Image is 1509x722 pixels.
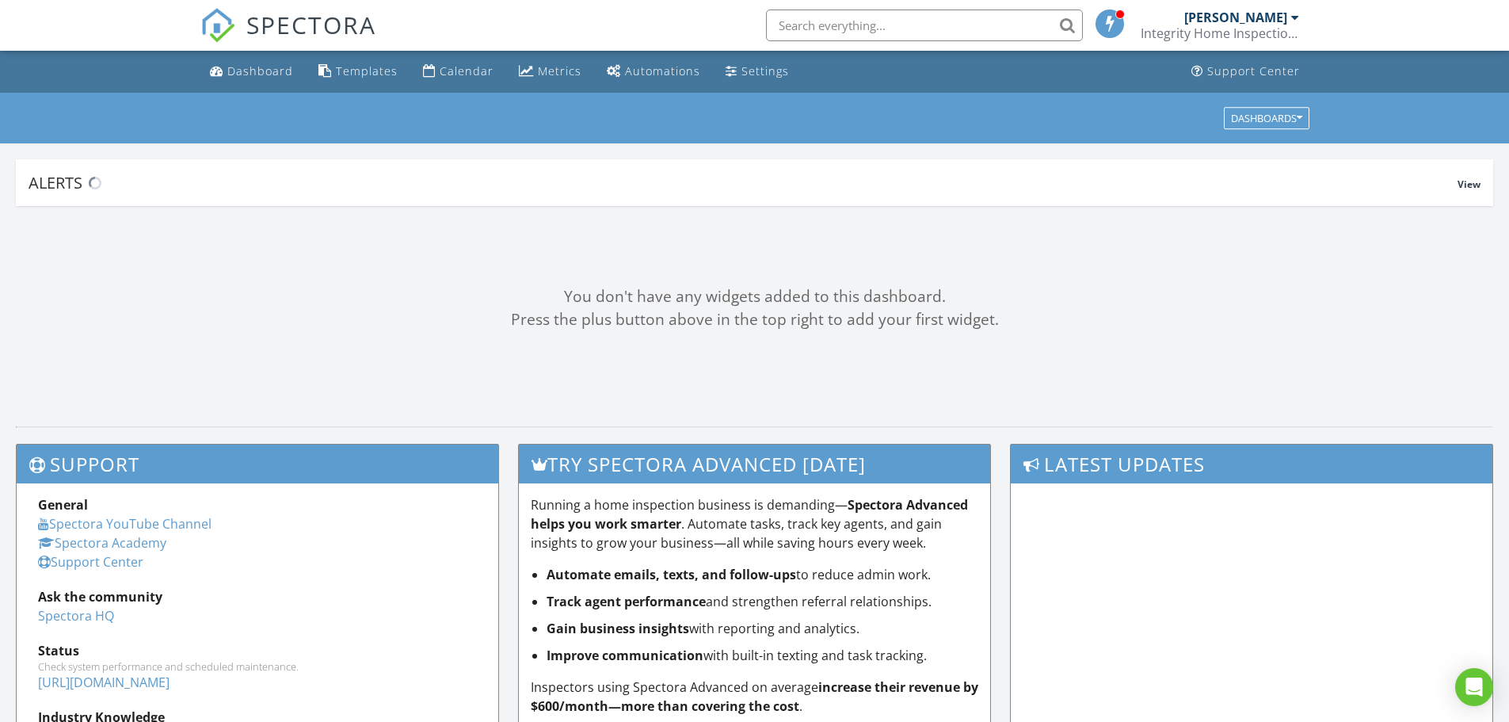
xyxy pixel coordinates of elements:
[38,674,170,691] a: [URL][DOMAIN_NAME]
[16,285,1493,308] div: You don't have any widgets added to this dashboard.
[17,445,498,483] h3: Support
[547,647,703,664] strong: Improve communication
[1455,668,1493,706] div: Open Intercom Messenger
[1224,107,1309,129] button: Dashboards
[547,592,979,611] li: and strengthen referral relationships.
[625,63,700,78] div: Automations
[38,641,477,660] div: Status
[29,172,1458,193] div: Alerts
[1141,25,1299,41] div: Integrity Home Inspections of Florida, LLC
[600,57,707,86] a: Automations (Basic)
[547,620,689,637] strong: Gain business insights
[538,63,581,78] div: Metrics
[440,63,493,78] div: Calendar
[547,646,979,665] li: with built-in texting and task tracking.
[531,678,978,715] strong: increase their revenue by $600/month—more than covering the cost
[531,678,979,716] p: Inspectors using Spectora Advanced on average .
[719,57,795,86] a: Settings
[547,565,979,584] li: to reduce admin work.
[1231,113,1302,124] div: Dashboards
[766,10,1083,41] input: Search everything...
[200,8,235,43] img: The Best Home Inspection Software - Spectora
[38,496,88,514] strong: General
[38,553,143,571] a: Support Center
[38,587,477,606] div: Ask the community
[38,515,211,533] a: Spectora YouTube Channel
[531,496,968,533] strong: Spectora Advanced helps you work smarter
[547,593,706,610] strong: Track agent performance
[312,57,404,86] a: Templates
[519,445,991,483] h3: Try spectora advanced [DATE]
[531,495,979,552] p: Running a home inspection business is demanding— . Automate tasks, track key agents, and gain ins...
[1011,445,1492,483] h3: Latest Updates
[1207,63,1300,78] div: Support Center
[336,63,398,78] div: Templates
[1458,178,1480,191] span: View
[38,607,114,625] a: Spectora HQ
[417,57,500,86] a: Calendar
[1184,10,1287,25] div: [PERSON_NAME]
[204,57,299,86] a: Dashboard
[547,566,796,583] strong: Automate emails, texts, and follow-ups
[246,8,376,41] span: SPECTORA
[741,63,789,78] div: Settings
[513,57,588,86] a: Metrics
[200,21,376,55] a: SPECTORA
[16,308,1493,331] div: Press the plus button above in the top right to add your first widget.
[1185,57,1306,86] a: Support Center
[38,660,477,673] div: Check system performance and scheduled maintenance.
[547,619,979,638] li: with reporting and analytics.
[38,534,166,552] a: Spectora Academy
[227,63,293,78] div: Dashboard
